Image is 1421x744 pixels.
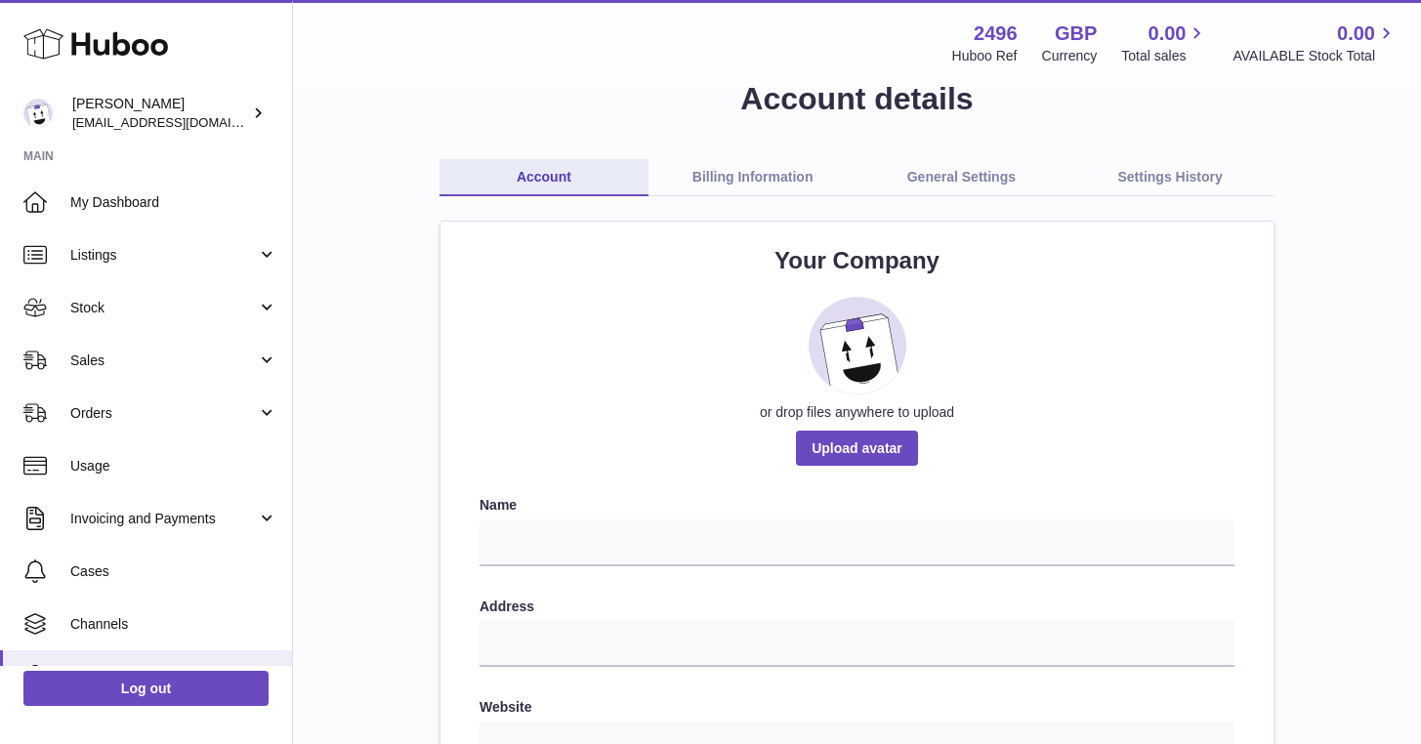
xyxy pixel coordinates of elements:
span: Sales [70,351,257,370]
label: Address [480,598,1234,616]
span: Listings [70,246,257,265]
span: 0.00 [1149,21,1187,47]
a: Log out [23,671,269,706]
label: Name [480,496,1234,515]
div: or drop files anywhere to upload [480,403,1234,422]
span: Upload avatar [796,431,918,466]
span: Channels [70,615,277,634]
span: Cases [70,562,277,581]
label: Website [480,698,1234,717]
div: Huboo Ref [952,47,1018,65]
a: Settings History [1066,159,1275,196]
span: AVAILABLE Stock Total [1233,47,1398,65]
h1: Account details [324,78,1390,120]
a: 0.00 AVAILABLE Stock Total [1233,21,1398,65]
span: My Dashboard [70,193,277,212]
a: 0.00 Total sales [1121,21,1208,65]
strong: 2496 [974,21,1018,47]
span: 0.00 [1337,21,1375,47]
strong: GBP [1055,21,1097,47]
img: sales@distore.co.uk [23,99,53,128]
div: [PERSON_NAME] [72,95,248,132]
h2: Your Company [480,245,1234,276]
span: Total sales [1121,47,1208,65]
span: Usage [70,457,277,475]
span: Invoicing and Payments [70,510,257,528]
span: Stock [70,299,257,317]
span: [EMAIL_ADDRESS][DOMAIN_NAME] [72,114,287,130]
div: Currency [1042,47,1098,65]
span: Orders [70,404,257,423]
a: General Settings [857,159,1066,196]
a: Account [439,159,648,196]
a: Billing Information [648,159,857,196]
img: placeholder_image.svg [809,297,906,394]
